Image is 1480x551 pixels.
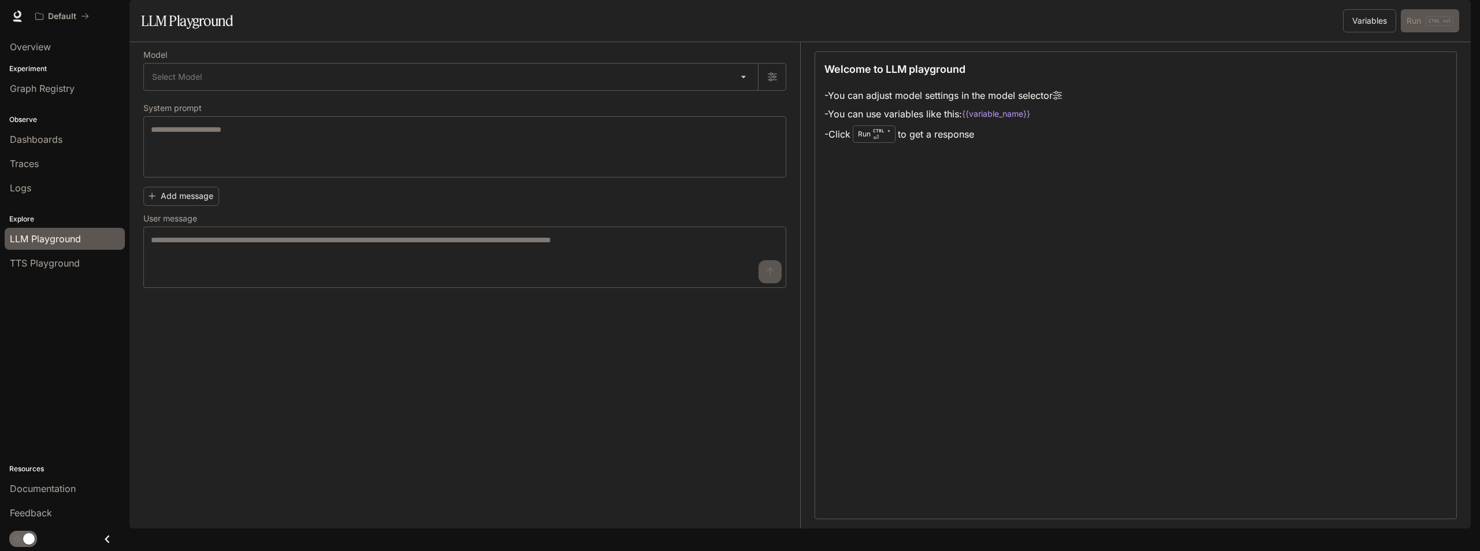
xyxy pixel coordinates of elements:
[143,215,197,223] p: User message
[962,108,1030,120] code: {{variable_name}}
[824,105,1062,123] li: - You can use variables like this:
[824,61,965,77] p: Welcome to LLM playground
[152,71,202,83] span: Select Model
[143,51,167,59] p: Model
[48,12,76,21] p: Default
[1343,9,1396,32] button: Variables
[873,127,890,141] p: ⏎
[143,104,202,112] p: System prompt
[144,64,758,90] div: Select Model
[141,9,233,32] h1: LLM Playground
[824,123,1062,145] li: - Click to get a response
[824,86,1062,105] li: - You can adjust model settings in the model selector
[143,187,219,206] button: Add message
[873,127,890,134] p: CTRL +
[30,5,94,28] button: All workspaces
[853,125,896,143] div: Run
